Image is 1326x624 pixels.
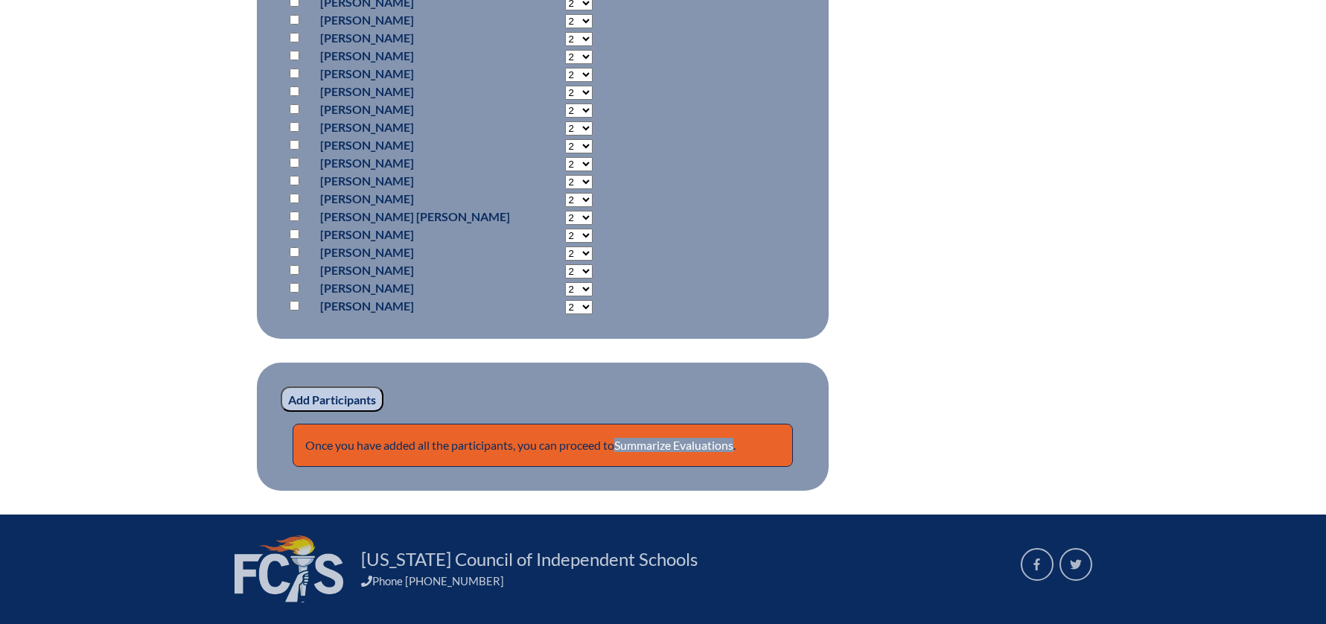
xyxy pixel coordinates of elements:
[293,424,793,467] p: Once you have added all the participants, you can proceed to .
[320,29,510,47] p: [PERSON_NAME]
[320,83,510,101] p: [PERSON_NAME]
[235,535,343,602] img: FCIS_logo_white
[320,208,510,226] p: [PERSON_NAME] [PERSON_NAME]
[320,261,510,279] p: [PERSON_NAME]
[320,154,510,172] p: [PERSON_NAME]
[320,226,510,243] p: [PERSON_NAME]
[320,101,510,118] p: [PERSON_NAME]
[320,297,510,315] p: [PERSON_NAME]
[320,190,510,208] p: [PERSON_NAME]
[320,136,510,154] p: [PERSON_NAME]
[355,547,704,571] a: [US_STATE] Council of Independent Schools
[281,386,383,412] input: Add Participants
[320,11,510,29] p: [PERSON_NAME]
[361,574,1003,588] div: Phone [PHONE_NUMBER]
[614,438,733,452] a: Summarize Evaluations
[320,118,510,136] p: [PERSON_NAME]
[320,243,510,261] p: [PERSON_NAME]
[320,47,510,65] p: [PERSON_NAME]
[320,172,510,190] p: [PERSON_NAME]
[320,65,510,83] p: [PERSON_NAME]
[320,279,510,297] p: [PERSON_NAME]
